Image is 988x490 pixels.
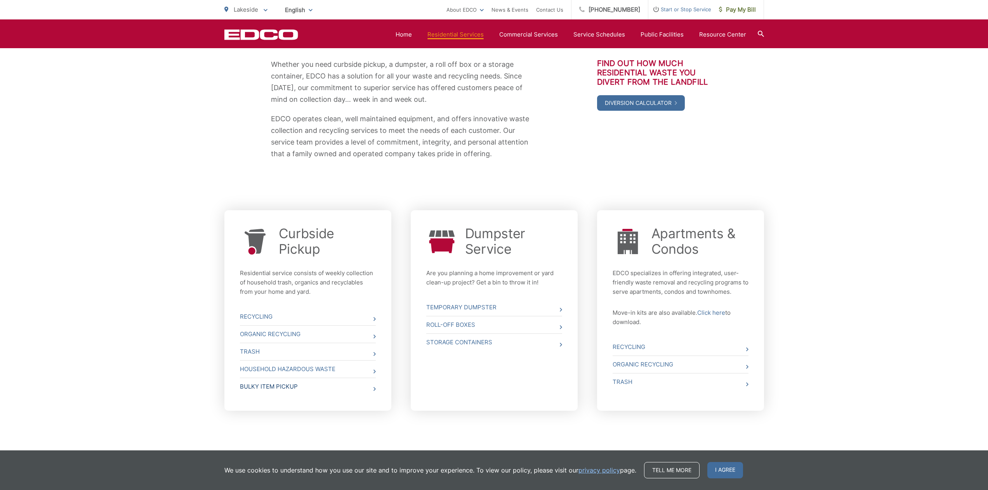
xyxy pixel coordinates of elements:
a: Home [396,30,412,39]
p: Are you planning a home improvement or yard clean-up project? Get a bin to throw it in! [426,269,562,287]
a: Household Hazardous Waste [240,361,376,378]
a: Contact Us [536,5,563,14]
span: I agree [707,462,743,478]
p: Residential service consists of weekly collection of household trash, organics and recyclables fr... [240,269,376,296]
a: News & Events [491,5,528,14]
a: Storage Containers [426,334,562,351]
a: Residential Services [427,30,484,39]
a: Temporary Dumpster [426,299,562,316]
a: privacy policy [578,466,620,475]
p: Whether you need curbside pickup, a dumpster, a roll off box or a storage container, EDCO has a s... [271,59,531,105]
a: Public Facilities [641,30,684,39]
a: Organic Recycling [613,356,748,373]
a: Tell me more [644,462,700,478]
a: Apartments & Condos [651,226,748,257]
p: We use cookies to understand how you use our site and to improve your experience. To view our pol... [224,466,636,475]
a: Service Schedules [573,30,625,39]
a: Organic Recycling [240,326,376,343]
p: EDCO operates clean, well maintained equipment, and offers innovative waste collection and recycl... [271,113,531,160]
a: Resource Center [699,30,746,39]
a: Trash [613,373,748,391]
a: EDCD logo. Return to the homepage. [224,29,298,40]
a: Recycling [240,308,376,325]
a: Curbside Pickup [279,226,376,257]
h3: Find out how much residential waste you divert from the landfill [597,59,717,87]
a: Dumpster Service [465,226,562,257]
a: Bulky Item Pickup [240,378,376,395]
a: Trash [240,343,376,360]
a: Commercial Services [499,30,558,39]
p: EDCO specializes in offering integrated, user-friendly waste removal and recycling programs to se... [613,269,748,296]
span: Pay My Bill [719,5,756,14]
span: Lakeside [234,6,258,13]
a: Diversion Calculator [597,95,685,111]
a: Recycling [613,338,748,356]
a: Roll-Off Boxes [426,316,562,333]
a: Click here [697,308,725,317]
a: About EDCO [446,5,484,14]
p: Move-in kits are also available. to download. [613,308,748,327]
span: English [279,3,318,17]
